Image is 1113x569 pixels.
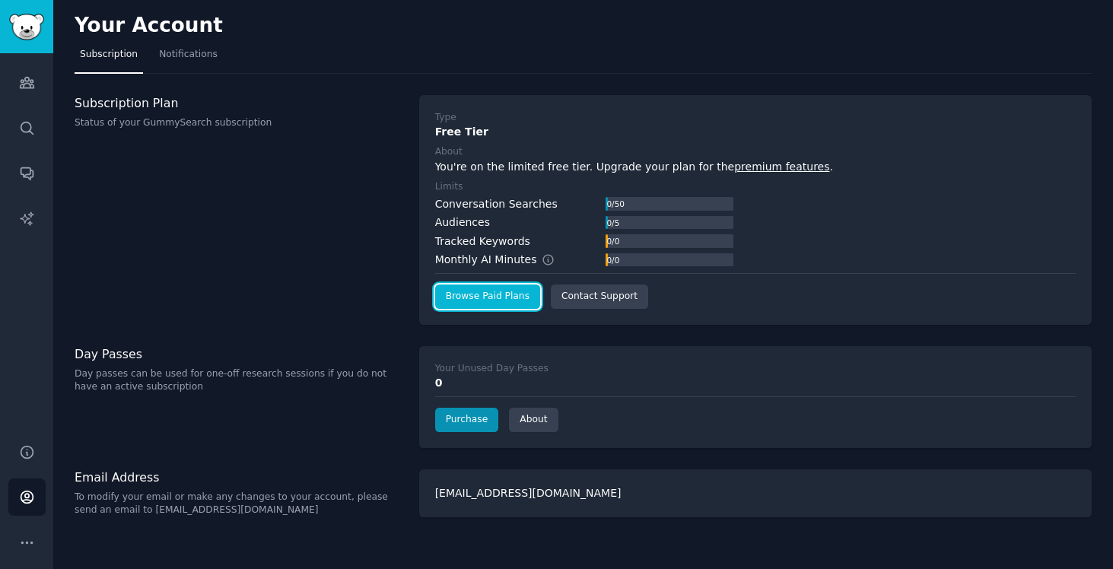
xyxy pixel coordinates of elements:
[435,408,499,432] a: Purchase
[606,234,621,248] div: 0 / 0
[606,216,621,230] div: 0 / 5
[80,48,138,62] span: Subscription
[75,95,403,111] h3: Subscription Plan
[75,43,143,74] a: Subscription
[435,111,456,125] div: Type
[734,161,829,173] a: premium features
[435,215,490,230] div: Audiences
[159,48,218,62] span: Notifications
[75,491,403,517] p: To modify your email or make any changes to your account, please send an email to [EMAIL_ADDRESS]...
[435,234,530,250] div: Tracked Keywords
[435,159,1076,175] div: You're on the limited free tier. Upgrade your plan for the .
[435,124,1076,140] div: Free Tier
[435,196,558,212] div: Conversation Searches
[435,375,1076,391] div: 0
[9,14,44,40] img: GummySearch logo
[435,180,463,194] div: Limits
[75,116,403,130] p: Status of your GummySearch subscription
[509,408,558,432] a: About
[435,284,540,309] a: Browse Paid Plans
[75,14,223,38] h2: Your Account
[435,145,463,159] div: About
[606,197,626,211] div: 0 / 50
[75,469,403,485] h3: Email Address
[75,346,403,362] h3: Day Passes
[606,253,621,267] div: 0 / 0
[551,284,648,309] a: Contact Support
[419,469,1092,517] div: [EMAIL_ADDRESS][DOMAIN_NAME]
[435,362,549,376] div: Your Unused Day Passes
[75,367,403,394] p: Day passes can be used for one-off research sessions if you do not have an active subscription
[154,43,223,74] a: Notifications
[435,252,571,268] div: Monthly AI Minutes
